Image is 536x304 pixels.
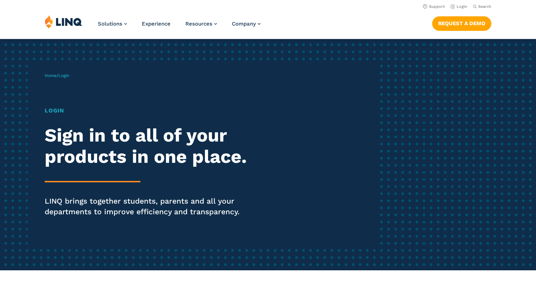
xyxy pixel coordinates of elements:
[45,125,251,167] h2: Sign in to all of your products in one place.
[473,4,491,9] button: Open Search Bar
[45,196,251,217] p: LINQ brings together students, parents and all your departments to improve efficiency and transpa...
[232,21,256,27] span: Company
[185,21,217,27] a: Resources
[423,4,445,9] a: Support
[185,21,212,27] span: Resources
[432,15,491,31] nav: Button Navigation
[432,16,491,31] a: Request a Demo
[58,73,69,78] span: Login
[451,4,467,9] a: Login
[98,21,122,27] span: Solutions
[142,21,171,27] a: Experience
[45,106,251,115] h1: Login
[232,21,261,27] a: Company
[478,4,491,9] span: Search
[45,73,69,78] span: /
[98,21,127,27] a: Solutions
[98,15,261,38] nav: Primary Navigation
[45,73,57,78] a: Home
[45,15,82,28] img: LINQ | K‑12 Software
